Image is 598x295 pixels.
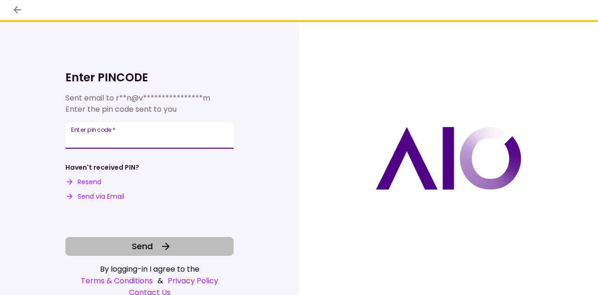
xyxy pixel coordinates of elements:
[132,240,153,252] span: Send
[65,163,139,173] div: Haven't received PIN?
[81,275,153,287] a: Terms & Conditions
[65,70,234,85] h1: Enter PINCODE
[65,263,234,275] div: By logging-in I agree to the
[168,275,218,287] a: Privacy Policy
[65,93,234,115] div: Sent email to Enter the pin code sent to you
[65,177,101,187] button: Resend
[71,126,115,134] label: Enter pin code
[65,192,124,201] button: Send via Email
[9,2,25,18] button: back
[65,237,234,256] button: Send
[376,127,521,190] img: AIO logo
[65,275,234,287] div: &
